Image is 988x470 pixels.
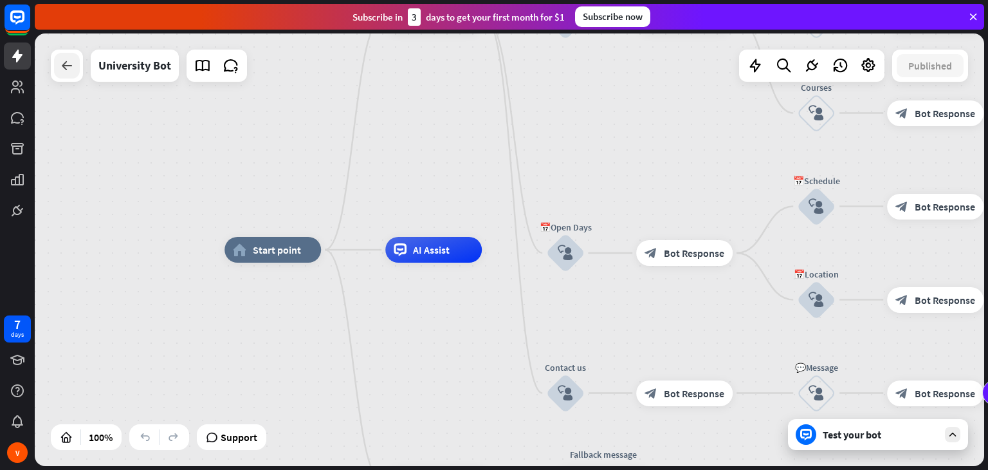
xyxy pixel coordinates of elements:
div: 100% [85,427,116,447]
span: Bot Response [915,200,975,213]
span: Bot Response [915,107,975,120]
span: Bot Response [664,247,724,259]
div: days [11,330,24,339]
i: block_user_input [809,106,824,121]
i: block_bot_response [645,247,657,259]
div: 7 [14,319,21,330]
a: 7 days [4,315,31,343]
i: block_user_input [558,386,573,401]
span: Bot Response [915,387,975,400]
div: V [7,442,28,463]
div: University Bot [98,50,171,82]
i: block_bot_response [895,107,908,120]
div: Postgraduate Courses [778,68,855,94]
div: 📅Schedule [778,174,855,187]
span: AI Assist [413,243,450,256]
span: Support [221,427,257,447]
i: block_user_input [809,199,824,214]
i: block_bot_response [895,387,908,400]
i: block_bot_response [895,294,908,306]
button: Published [897,54,964,77]
i: block_bot_response [645,387,657,400]
div: 3 [408,8,421,26]
i: block_user_input [809,386,824,401]
i: block_user_input [809,292,824,308]
span: Bot Response [664,387,724,400]
span: Bot Response [915,294,975,306]
div: Subscribe now [575,6,650,27]
div: Contact us [527,361,604,374]
div: 📅Open Days [527,221,604,234]
div: 📅Location [778,268,855,281]
button: Open LiveChat chat widget [10,5,49,44]
i: block_bot_response [895,200,908,213]
div: Test your bot [823,428,938,441]
div: Subscribe in days to get your first month for $1 [352,8,565,26]
div: Fallback message [545,448,661,461]
div: 💬Message [778,361,855,374]
span: Start point [253,243,301,256]
i: block_user_input [558,245,573,261]
i: home_2 [233,243,246,256]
